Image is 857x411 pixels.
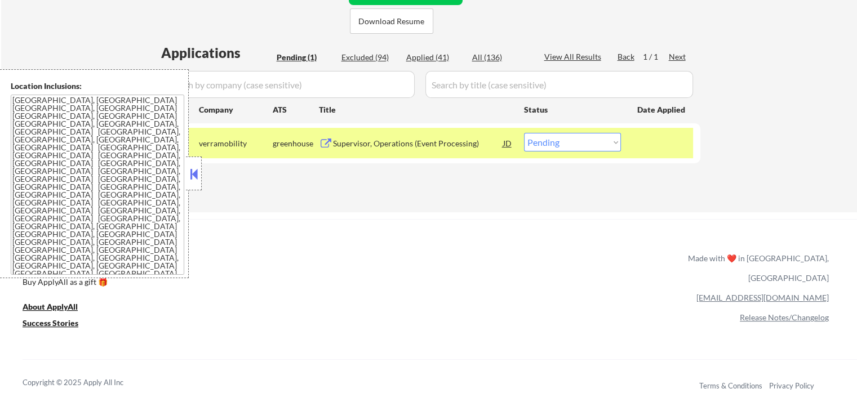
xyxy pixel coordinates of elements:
input: Search by company (case sensitive) [161,71,415,98]
div: Supervisor, Operations (Event Processing) [333,138,503,149]
div: verramobility [199,138,273,149]
div: All (136) [472,52,529,63]
a: Terms & Conditions [699,381,762,390]
div: Location Inclusions: [11,81,184,92]
div: Pending (1) [277,52,333,63]
u: Success Stories [23,318,78,328]
a: Privacy Policy [769,381,814,390]
div: Excluded (94) [341,52,398,63]
div: JD [502,133,513,153]
div: Title [319,104,513,115]
div: Buy ApplyAll as a gift 🎁 [23,278,135,286]
div: Copyright © 2025 Apply All Inc [23,377,152,388]
div: 1 / 1 [643,51,669,62]
div: Status [524,99,621,119]
div: Back [618,51,636,62]
div: ATS [273,104,319,115]
div: greenhouse [273,138,319,149]
div: Applied (41) [406,52,463,63]
div: Company [199,104,273,115]
a: [EMAIL_ADDRESS][DOMAIN_NAME] [696,293,829,302]
div: Made with ❤️ in [GEOGRAPHIC_DATA], [GEOGRAPHIC_DATA] [683,248,829,288]
a: About ApplyAll [23,301,94,315]
button: Download Resume [350,8,433,34]
div: Date Applied [637,104,687,115]
a: Buy ApplyAll as a gift 🎁 [23,276,135,290]
u: About ApplyAll [23,302,78,311]
div: Next [669,51,687,62]
a: Refer & earn free applications 👯‍♀️ [23,264,452,276]
input: Search by title (case sensitive) [425,71,693,98]
a: Release Notes/Changelog [740,312,829,322]
div: View All Results [544,51,605,62]
a: Success Stories [23,317,94,331]
div: Applications [161,46,273,60]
